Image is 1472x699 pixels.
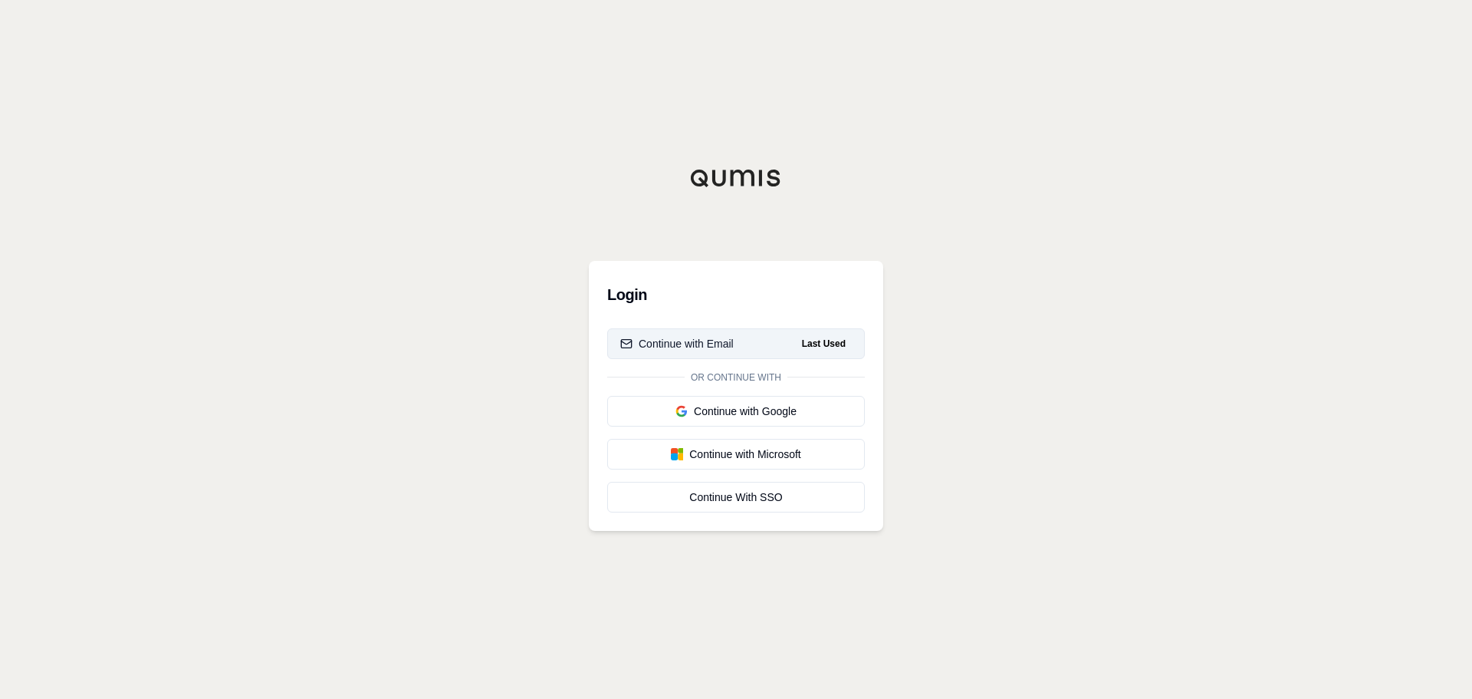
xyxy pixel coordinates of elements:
span: Last Used [796,335,852,353]
span: Or continue with [685,371,787,384]
div: Continue With SSO [620,490,852,505]
div: Continue with Microsoft [620,447,852,462]
div: Continue with Email [620,336,734,351]
button: Continue with Microsoft [607,439,865,470]
a: Continue With SSO [607,482,865,513]
button: Continue with Google [607,396,865,427]
h3: Login [607,279,865,310]
div: Continue with Google [620,404,852,419]
button: Continue with EmailLast Used [607,328,865,359]
img: Qumis [690,169,782,187]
